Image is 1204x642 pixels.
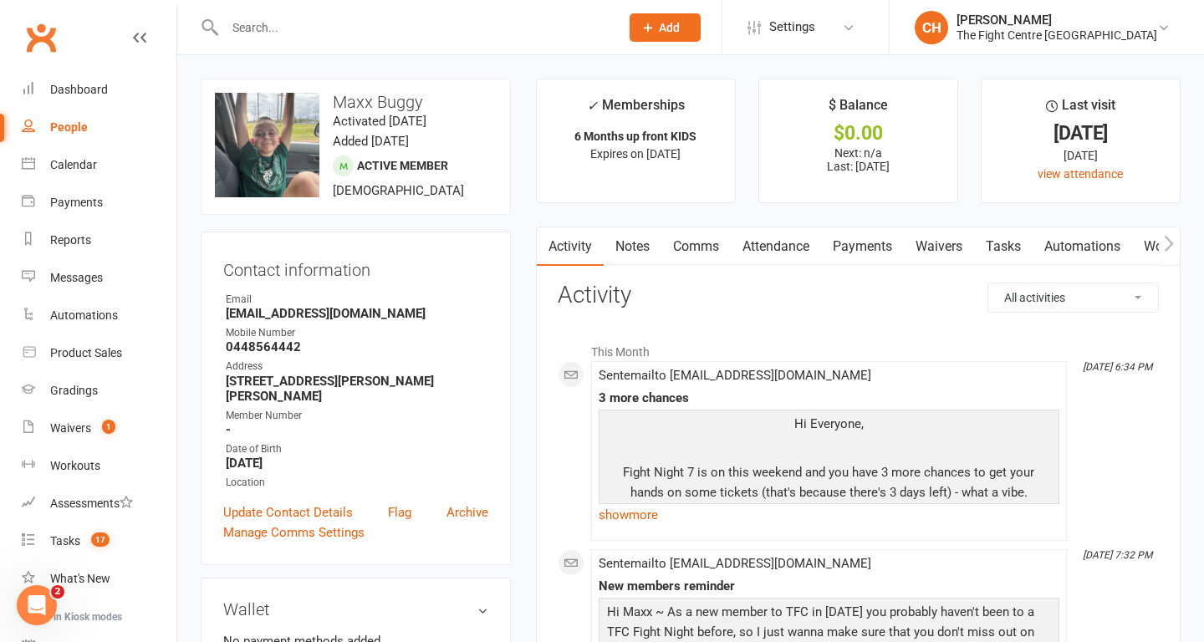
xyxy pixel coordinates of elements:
a: Attendance [731,227,821,266]
a: Messages [22,259,176,297]
a: Gradings [22,372,176,410]
a: Reports [22,222,176,259]
li: This Month [558,334,1159,361]
div: [DATE] [997,125,1165,142]
span: Sent email to [EMAIL_ADDRESS][DOMAIN_NAME] [599,556,871,571]
p: Next: n/a Last: [DATE] [774,146,942,173]
a: Automations [1033,227,1132,266]
div: Waivers [50,421,91,435]
div: Date of Birth [226,441,488,457]
strong: - [226,422,488,437]
div: 3 more chances [599,391,1059,405]
strong: [EMAIL_ADDRESS][DOMAIN_NAME] [226,306,488,321]
div: Last visit [1046,94,1115,125]
h3: Activity [558,283,1159,308]
i: [DATE] 7:32 PM [1083,549,1152,561]
i: ✓ [587,98,598,114]
span: [DEMOGRAPHIC_DATA] [333,183,464,198]
span: 17 [91,532,110,547]
a: Dashboard [22,71,176,109]
a: Assessments [22,485,176,522]
div: Member Number [226,408,488,424]
div: [PERSON_NAME] [957,13,1157,28]
div: Gradings [50,384,98,397]
div: Memberships [587,94,685,125]
div: Address [226,359,488,374]
a: Tasks [974,227,1033,266]
div: Location [226,475,488,491]
a: Flag [388,502,411,522]
time: Added [DATE] [333,134,409,149]
a: Update Contact Details [223,502,353,522]
iframe: Intercom live chat [17,585,57,625]
a: Payments [821,227,904,266]
div: Email [226,292,488,308]
a: view attendance [1038,167,1123,181]
a: Notes [604,227,661,266]
div: Calendar [50,158,97,171]
a: Activity [537,227,604,266]
a: Tasks 17 [22,522,176,560]
a: Workouts [22,447,176,485]
i: [DATE] 6:34 PM [1083,361,1152,373]
p: Fight Night 7 is on this weekend and you have 3 more chances to get your hands on some tickets (t... [603,462,1055,507]
div: Reports [50,233,91,247]
span: 1 [102,420,115,434]
span: 2 [51,585,64,599]
img: image1741668616.png [215,93,319,197]
div: Messages [50,271,103,284]
span: Sent email to [EMAIL_ADDRESS][DOMAIN_NAME] [599,368,871,383]
a: What's New [22,560,176,598]
div: Product Sales [50,346,122,359]
a: Product Sales [22,334,176,372]
h3: Contact information [223,254,488,279]
a: show more [599,503,1059,527]
h3: Maxx Buggy [215,93,497,111]
div: Payments [50,196,103,209]
div: The Fight Centre [GEOGRAPHIC_DATA] [957,28,1157,43]
a: Waivers [904,227,974,266]
a: Clubworx [20,17,62,59]
div: CH [915,11,948,44]
a: Archive [446,502,488,522]
span: Expires on [DATE] [590,147,681,160]
a: Comms [661,227,731,266]
p: Hi Everyone, [603,414,1055,438]
span: Settings [769,8,815,46]
div: [DATE] [997,146,1165,165]
a: People [22,109,176,146]
div: Automations [50,308,118,322]
h3: Wallet [223,600,488,619]
strong: 6 Months up front KIDS [574,130,696,143]
button: Add [630,13,701,42]
div: People [50,120,88,134]
div: $0.00 [774,125,942,142]
a: Waivers 1 [22,410,176,447]
div: New members reminder [599,579,1059,594]
div: Tasks [50,534,80,548]
span: Active member [357,159,448,172]
span: Add [659,21,680,34]
strong: [STREET_ADDRESS][PERSON_NAME][PERSON_NAME] [226,374,488,404]
div: Dashboard [50,83,108,96]
input: Search... [220,16,608,39]
strong: 0448564442 [226,339,488,354]
time: Activated [DATE] [333,114,426,129]
div: Mobile Number [226,325,488,341]
a: Automations [22,297,176,334]
div: What's New [50,572,110,585]
div: Assessments [50,497,133,510]
a: Calendar [22,146,176,184]
div: Workouts [50,459,100,472]
a: Payments [22,184,176,222]
strong: [DATE] [226,456,488,471]
a: Manage Comms Settings [223,522,365,543]
div: $ Balance [829,94,888,125]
